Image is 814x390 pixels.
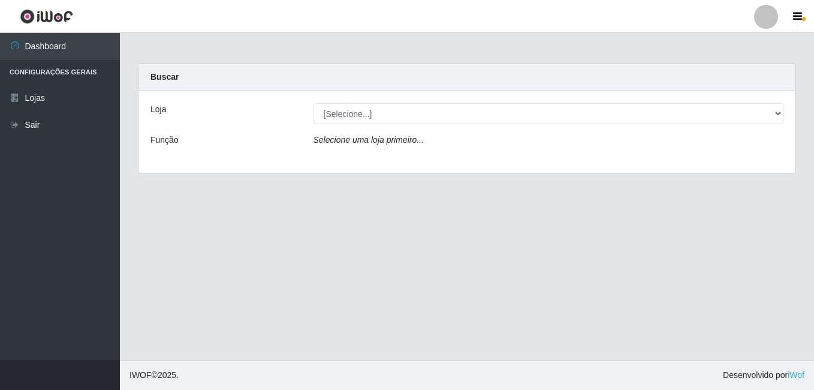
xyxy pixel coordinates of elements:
[723,369,804,382] span: Desenvolvido por
[129,369,179,382] span: © 2025 .
[150,72,179,82] strong: Buscar
[313,135,424,145] i: Selecione uma loja primeiro...
[788,370,804,380] a: iWof
[150,134,179,146] label: Função
[129,370,152,380] span: IWOF
[20,9,73,24] img: CoreUI Logo
[150,103,166,116] label: Loja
